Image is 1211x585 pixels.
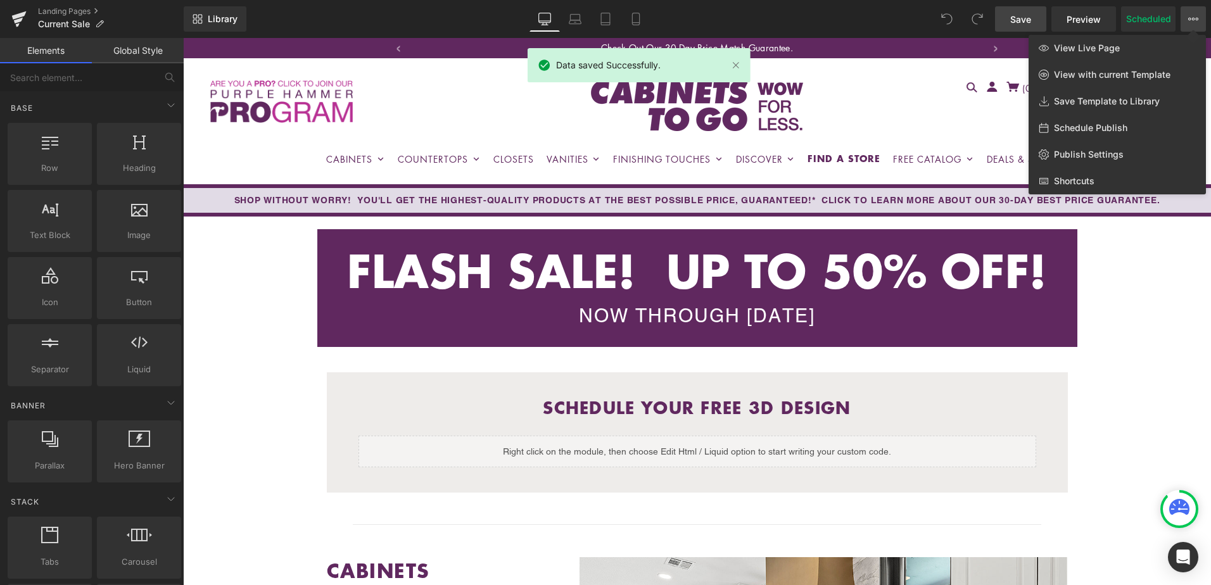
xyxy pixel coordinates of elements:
[934,6,960,32] button: Undo
[11,555,88,569] span: Tabs
[10,102,34,114] span: Base
[101,229,177,242] span: Image
[1010,13,1031,26] span: Save
[101,555,177,569] span: Carousel
[780,44,798,55] svg: search
[625,116,697,125] a: Find A Store
[208,13,238,25] span: Library
[1054,69,1170,80] span: View with current Template
[11,459,88,472] span: Parallax
[310,116,351,125] a: Closets
[710,116,791,125] a: Free Catalog
[10,399,47,412] span: Banner
[842,44,849,56] span: 0
[1054,175,1094,187] span: Shortcuts
[144,519,246,546] strong: CABINETS
[839,44,852,56] span: ( )
[818,44,855,56] a: cart (0)
[556,58,661,72] span: Data saved Successfully.
[1054,149,1124,160] span: Publish Settings
[1054,96,1160,107] span: Save Template to Library
[801,44,818,54] svg: account
[804,116,885,125] a: Deals & Sales
[101,459,177,472] span: Hero Banner
[1121,6,1176,32] button: Scheduled
[10,496,41,508] span: Stack
[1181,6,1206,32] button: View Live PageView with current TemplateSave Template to LibrarySchedule PublishPublish SettingsS...
[408,42,620,93] img: Cabinets To Go Wow for Less logo
[164,200,864,265] b: FLASH SALE! UP TO 50% OFF!
[38,6,184,16] a: Landing Pages
[143,106,884,137] nav: Primary
[144,265,885,290] div: NOW THROUGH [DATE]
[1054,122,1127,134] span: Schedule Publish
[11,229,88,242] span: Text Block
[1051,6,1116,32] a: Preview
[27,42,170,85] img: Purple Hammer Program
[206,3,225,16] div: ‹
[11,296,88,309] span: Icon
[11,161,88,175] span: Row
[101,161,177,175] span: Heading
[821,44,839,54] svg: cart
[184,6,246,32] a: New Library
[38,19,90,29] span: Current Sale
[92,38,184,63] a: Global Style
[364,116,418,125] a: Vanities
[143,116,202,125] a: Cabinets
[215,116,298,125] a: Countertops
[553,116,612,125] a: Discover
[360,357,668,381] b: SCHEDuLE YOUR FREE 3D DESIGN
[560,6,590,32] a: Laptop
[590,6,621,32] a: Tablet
[101,363,177,376] span: Liquid
[775,44,799,58] a: Search Icon
[803,3,822,16] div: ›
[1054,42,1120,54] span: View Live Page
[529,6,560,32] a: Desktop
[11,363,88,376] span: Separator
[621,6,651,32] a: Mobile
[430,116,540,125] a: Finishing Touches
[1067,13,1101,26] span: Preview
[858,42,1001,85] img: Free 3D Design
[101,296,177,309] span: Button
[1168,542,1198,572] div: Open Intercom Messenger
[965,6,990,32] button: Redo
[798,44,816,58] a: Account Icon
